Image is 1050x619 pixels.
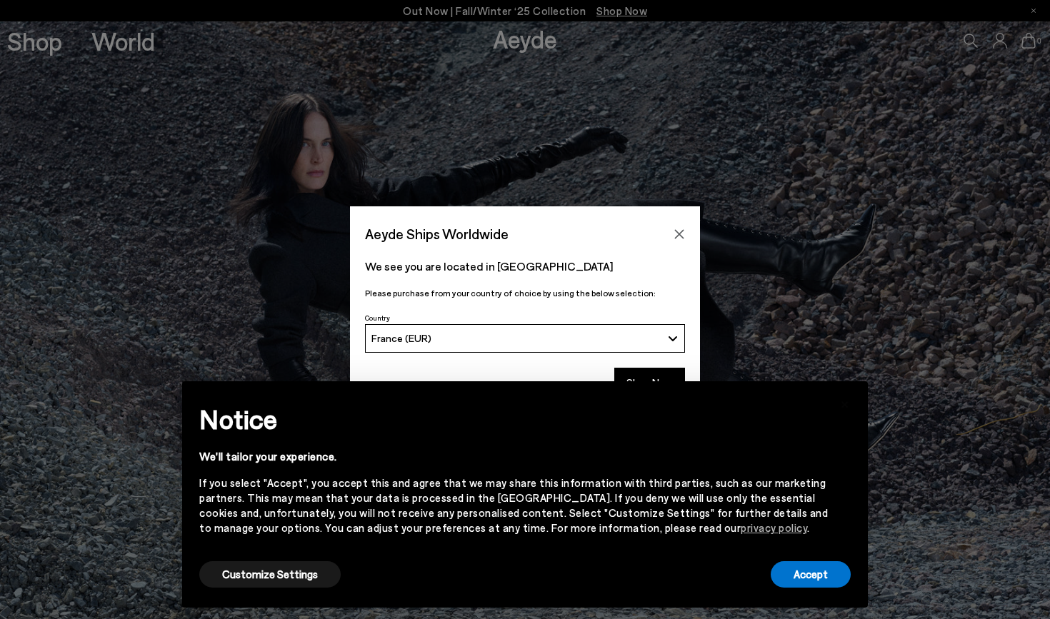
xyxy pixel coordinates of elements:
[365,221,509,246] span: Aeyde Ships Worldwide
[741,521,807,534] a: privacy policy
[669,223,690,245] button: Close
[365,258,685,275] p: We see you are located in [GEOGRAPHIC_DATA]
[199,475,828,535] div: If you select "Accept", you accept this and agree that we may share this information with third p...
[199,401,828,438] h2: Notice
[199,561,341,588] button: Customize Settings
[771,561,851,588] button: Accept
[614,368,685,398] button: Shop Now
[365,286,685,300] p: Please purchase from your country of choice by using the below selection:
[365,313,390,322] span: Country
[840,392,850,413] span: ×
[828,386,862,420] button: Close this notice
[199,449,828,464] div: We'll tailor your experience.
[371,332,431,344] span: France (EUR)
